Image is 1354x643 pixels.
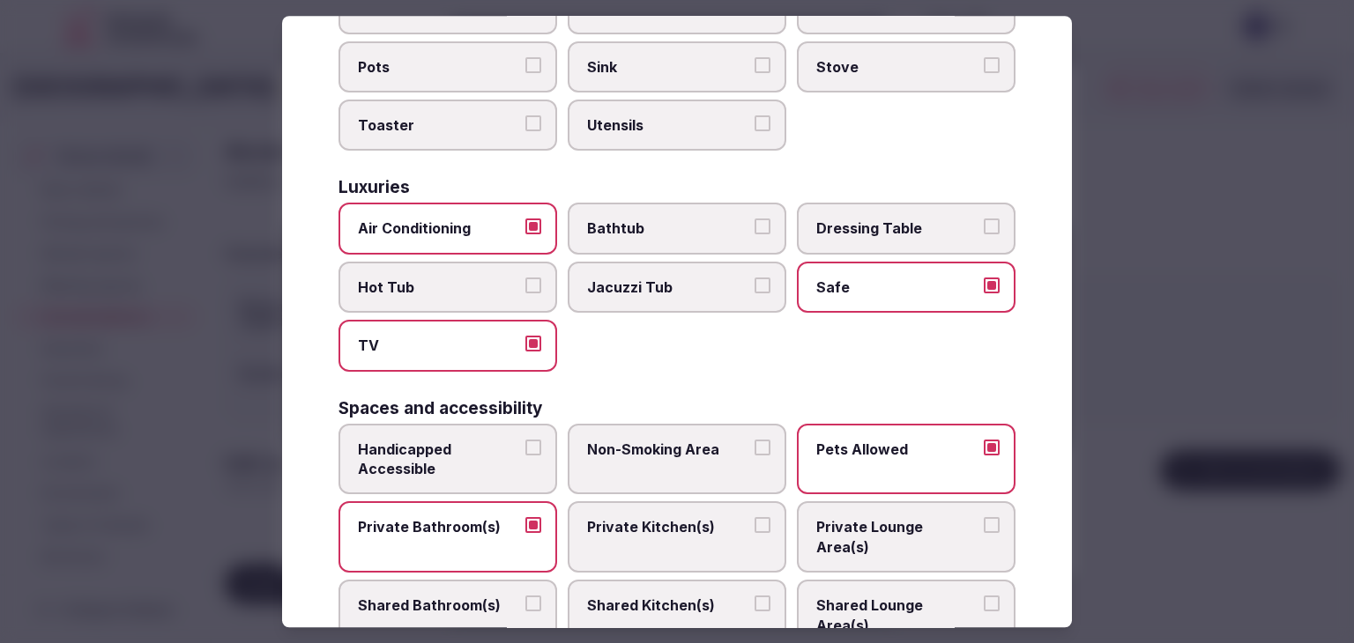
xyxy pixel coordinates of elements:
span: Private Kitchen(s) [587,518,749,537]
button: TV [525,336,541,352]
button: Shared Kitchen(s) [755,595,770,611]
span: Jacuzzi Tub [587,277,749,297]
span: Non-Smoking Area [587,440,749,459]
span: Hot Tub [358,277,520,297]
span: Private Lounge Area(s) [816,518,978,558]
button: Stove [984,57,1000,73]
button: Utensils [755,115,770,131]
h3: Luxuries [338,180,410,196]
button: Pots [525,57,541,73]
span: Sink [587,57,749,77]
h3: Spaces and accessibility [338,400,542,417]
button: Sink [755,57,770,73]
span: Pets Allowed [816,440,978,459]
span: Stove [816,57,978,77]
button: Bathtub [755,219,770,235]
span: Safe [816,277,978,297]
span: Bathtub [587,219,749,239]
button: Toaster [525,115,541,131]
button: Jacuzzi Tub [755,277,770,293]
span: Shared Kitchen(s) [587,595,749,615]
button: Dressing Table [984,219,1000,235]
span: Pots [358,57,520,77]
button: Pets Allowed [984,440,1000,455]
button: Hot Tub [525,277,541,293]
button: Shared Lounge Area(s) [984,595,1000,611]
span: Private Bathroom(s) [358,518,520,537]
span: Handicapped Accessible [358,440,520,479]
span: Shared Bathroom(s) [358,595,520,615]
button: Private Bathroom(s) [525,518,541,534]
span: Toaster [358,115,520,135]
button: Non-Smoking Area [755,440,770,455]
button: Air Conditioning [525,219,541,235]
span: Dressing Table [816,219,978,239]
button: Safe [984,277,1000,293]
button: Shared Bathroom(s) [525,595,541,611]
span: Utensils [587,115,749,135]
button: Handicapped Accessible [525,440,541,455]
button: Private Kitchen(s) [755,518,770,534]
button: Private Lounge Area(s) [984,518,1000,534]
span: TV [358,336,520,356]
span: Air Conditioning [358,219,520,239]
span: Shared Lounge Area(s) [816,595,978,635]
